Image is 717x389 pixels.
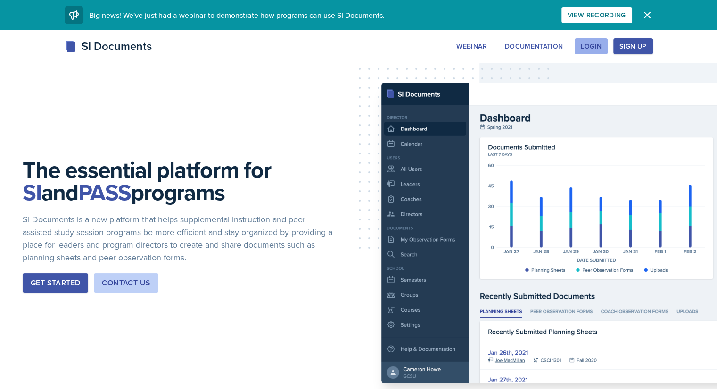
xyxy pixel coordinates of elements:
[456,42,486,50] div: Webinar
[505,42,563,50] div: Documentation
[450,38,493,54] button: Webinar
[102,277,150,289] div: Contact Us
[619,42,646,50] div: Sign Up
[568,11,626,19] div: View Recording
[613,38,652,54] button: Sign Up
[89,10,385,20] span: Big news! We've just had a webinar to demonstrate how programs can use SI Documents.
[94,273,158,293] button: Contact Us
[499,38,569,54] button: Documentation
[561,7,632,23] button: View Recording
[23,273,88,293] button: Get Started
[65,38,152,55] div: SI Documents
[581,42,602,50] div: Login
[575,38,608,54] button: Login
[31,277,80,289] div: Get Started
